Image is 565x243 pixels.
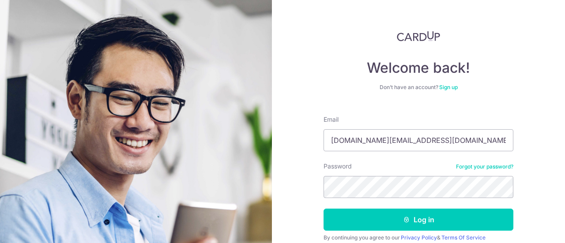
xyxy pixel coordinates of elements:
a: Sign up [439,84,458,90]
button: Log in [324,209,513,231]
input: Enter your Email [324,129,513,151]
a: Privacy Policy [401,234,437,241]
a: Terms Of Service [441,234,486,241]
label: Email [324,115,339,124]
label: Password [324,162,352,171]
img: CardUp Logo [397,31,440,41]
h4: Welcome back! [324,59,513,77]
div: Don’t have an account? [324,84,513,91]
div: By continuing you agree to our & [324,234,513,241]
a: Forgot your password? [456,163,513,170]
